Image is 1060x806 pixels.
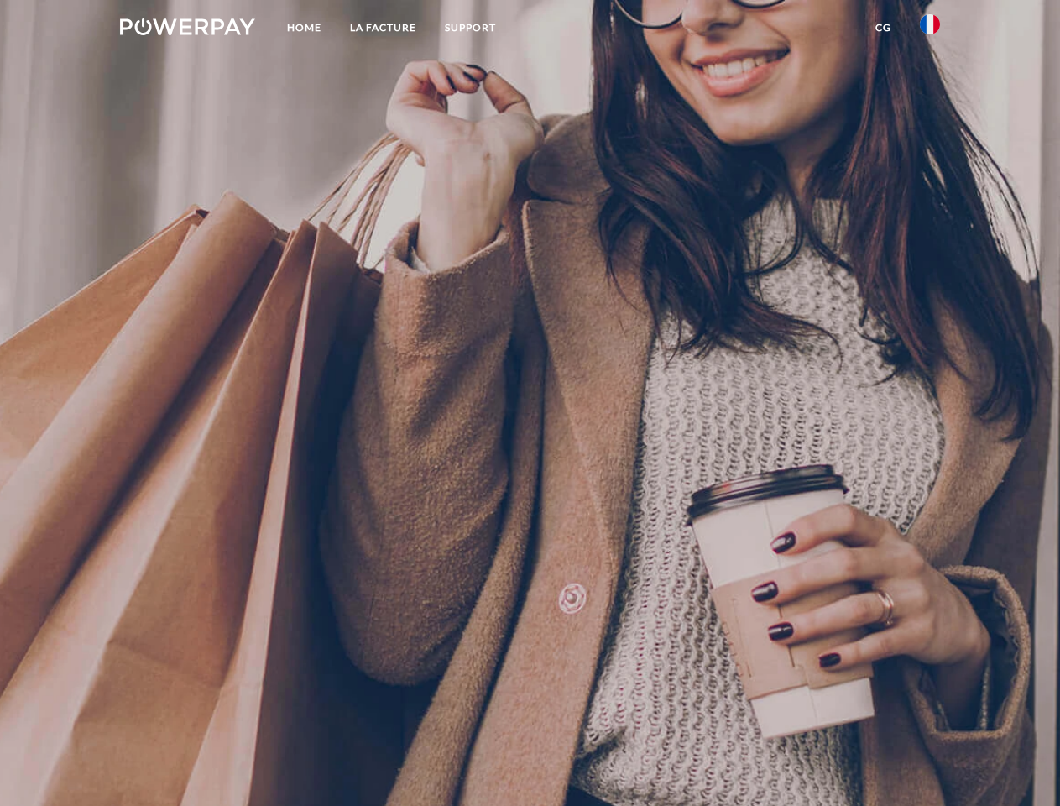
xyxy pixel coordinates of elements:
[120,18,255,35] img: logo-powerpay-white.svg
[336,13,431,43] a: LA FACTURE
[273,13,336,43] a: Home
[861,13,906,43] a: CG
[431,13,510,43] a: Support
[920,14,940,34] img: fr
